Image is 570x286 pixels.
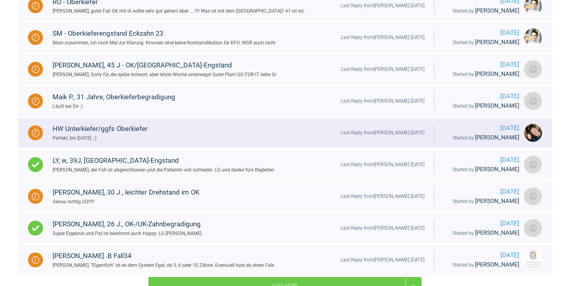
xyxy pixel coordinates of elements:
[53,155,274,166] div: LY, w, 39J, [GEOGRAPHIC_DATA]-Engstand
[18,150,552,179] a: CompleteLY, w, 39J, [GEOGRAPHIC_DATA]-Engstand[PERSON_NAME], der Fall ist abgeschlossen und die P...
[18,86,552,116] a: WaitingMaik P., 31 Jahre, OberkieferbegradigungLäuft bei Dir :)Last Reply from[PERSON_NAME] [DATE...
[341,256,425,264] div: Last Reply from [PERSON_NAME] [DATE]
[53,219,202,230] div: [PERSON_NAME], 26 J., OK-/UK-Zahnbegradigung
[444,101,519,111] div: Started by
[53,198,200,206] div: Genau richtig SO!!!!!
[475,70,519,77] span: [PERSON_NAME]
[524,187,542,205] img: Nenad Petrasevic
[524,251,542,269] img: Frank Dopper
[524,156,542,174] img: Nenad Petrasevic
[53,7,304,15] div: [PERSON_NAME], guter Fall OK mit IA sollte sehr gut gehen! Aber ... !!!! Was ist mit dem [GEOGRAP...
[53,71,276,79] div: [PERSON_NAME], Sorry für die späte Antwort, aber letzte Woche unterwegs! Guter Plan! GO FOR IT li...
[18,182,552,211] a: Waiting[PERSON_NAME], 30 J., leichter Drehstand im OKGenau richtig SO!!!!!Last Reply from[PERSON_...
[475,7,519,14] span: [PERSON_NAME]
[475,261,519,268] span: [PERSON_NAME]
[341,2,425,10] div: Last Reply from [PERSON_NAME] [DATE]
[32,97,39,105] img: Waiting
[53,230,202,237] div: Super Ergebnis und Pat ist bestimmt auch Happy. LG [PERSON_NAME]
[524,60,542,78] img: Nenad Petrasevic
[18,245,552,275] a: Waiting[PERSON_NAME] .B Fall34[PERSON_NAME], "Eigentlich" ist es dem System Egal, ob 5, 6 oder 10...
[53,103,175,110] div: Läuft bei Dir :)
[53,261,274,269] div: [PERSON_NAME], "Eigentlich" ist es dem System Egal, ob 5, 6 oder 10 Zähne. Eventuell hast du eine...
[32,2,39,10] img: Waiting
[444,70,519,79] div: Started by
[53,39,276,47] div: Moin zusammen, ich noch Mal zur Klärung. Krnonen sind keine Kontraindikation für KFO. WSR auch nicht
[32,193,39,200] img: Waiting
[524,124,542,142] img: Volker Staubach
[444,38,519,47] div: Started by
[444,155,519,165] span: [DATE]
[32,34,39,41] img: Waiting
[444,250,519,260] span: [DATE]
[18,55,552,84] a: Waiting[PERSON_NAME], 45 J - OK/[GEOGRAPHIC_DATA]-Engstand[PERSON_NAME], Sorry für die späte Antw...
[444,187,519,197] span: [DATE]
[524,28,542,46] img: Dr. Burak Tekin
[32,225,39,232] img: Complete
[341,192,425,200] div: Last Reply from [PERSON_NAME] [DATE]
[53,92,175,103] div: Maik P., 31 Jahre, Oberkieferbegradigung
[341,97,425,105] div: Last Reply from [PERSON_NAME] [DATE]
[444,60,519,70] span: [DATE]
[444,6,519,16] div: Started by
[53,251,274,261] div: [PERSON_NAME] .B Fall34
[444,28,519,38] span: [DATE]
[32,66,39,73] img: Waiting
[53,28,276,39] div: SM - Oberkieferengstand Eckzahn 23
[444,260,519,270] div: Started by
[53,187,200,198] div: [PERSON_NAME], 30 J., leichter Drehstand im OK
[444,228,519,238] div: Started by
[53,166,274,174] div: [PERSON_NAME], der Fall ist abgeschlossen und die Patientin voll zufrieden. LG und danke fürs Beg...
[341,34,425,41] div: Last Reply from [PERSON_NAME] [DATE]
[341,129,425,137] div: Last Reply from [PERSON_NAME] [DATE]
[444,133,519,142] div: Started by
[341,224,425,232] div: Last Reply from [PERSON_NAME] [DATE]
[341,161,425,168] div: Last Reply from [PERSON_NAME] [DATE]
[18,118,552,147] a: WaitingHW Unterkiefer/ggfs OberkieferPerfekt, bis [DATE] :-)Last Reply from[PERSON_NAME] [DATE][D...
[18,23,552,52] a: WaitingSM - Oberkieferengstand Eckzahn 23Moin zusammen, ich noch Mal zur Klärung. Krnonen sind ke...
[524,92,542,110] img: Nenad Petrasevic
[475,166,519,173] span: [PERSON_NAME]
[32,129,39,137] img: Waiting
[444,219,519,228] span: [DATE]
[341,65,425,73] div: Last Reply from [PERSON_NAME] [DATE]
[444,197,519,206] div: Started by
[524,219,542,237] img: Nenad Petrasevic
[444,165,519,174] div: Started by
[475,39,519,46] span: [PERSON_NAME]
[444,123,519,133] span: [DATE]
[32,161,39,168] img: Complete
[32,256,39,264] img: Waiting
[18,213,552,243] a: Complete[PERSON_NAME], 26 J., OK-/UK-ZahnbegradigungSuper Ergebnis und Pat ist bestimmt auch Happ...
[475,134,519,141] span: [PERSON_NAME]
[53,134,148,142] div: Perfekt, bis [DATE] :-)
[444,91,519,101] span: [DATE]
[53,60,276,71] div: [PERSON_NAME], 45 J - OK/[GEOGRAPHIC_DATA]-Engstand
[475,198,519,204] span: [PERSON_NAME]
[475,229,519,236] span: [PERSON_NAME]
[53,124,148,134] div: HW Unterkiefer/ggfs Oberkiefer
[475,102,519,109] span: [PERSON_NAME]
